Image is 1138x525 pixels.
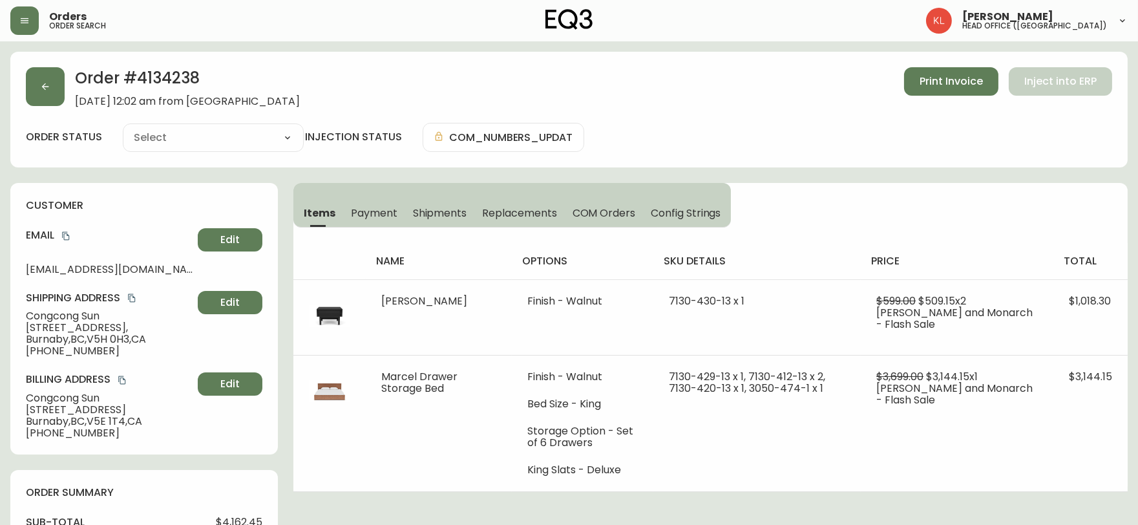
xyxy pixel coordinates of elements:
[220,377,240,391] span: Edit
[527,371,638,383] li: Finish - Walnut
[962,12,1053,22] span: [PERSON_NAME]
[482,206,556,220] span: Replacements
[1069,294,1111,308] span: $1,018.30
[651,206,721,220] span: Config Strings
[527,425,638,449] li: Storage Option - Set of 6 Drawers
[664,254,850,268] h4: sku details
[26,264,193,275] span: [EMAIL_ADDRESS][DOMAIN_NAME]
[220,233,240,247] span: Edit
[669,294,744,308] span: 7130-430-13 x 1
[49,12,87,22] span: Orders
[26,291,193,305] h4: Shipping Address
[527,398,638,410] li: Bed Size - King
[26,310,193,322] span: Congcong Sun
[876,305,1033,332] span: [PERSON_NAME] and Monarch - Flash Sale
[26,486,262,500] h4: order summary
[116,374,129,387] button: copy
[669,369,825,396] span: 7130-429-13 x 1, 7130-412-13 x 2, 7130-420-13 x 1, 3050-474-1 x 1
[198,228,262,252] button: Edit
[304,206,335,220] span: Items
[522,254,643,268] h4: options
[198,291,262,314] button: Edit
[309,295,350,337] img: 7130-430-MC-400-1-cljh09hrk02c80114z35yac9h.jpg
[26,404,193,416] span: [STREET_ADDRESS]
[198,372,262,396] button: Edit
[527,295,638,307] li: Finish - Walnut
[962,22,1107,30] h5: head office ([GEOGRAPHIC_DATA])
[381,294,467,308] span: [PERSON_NAME]
[49,22,106,30] h5: order search
[26,392,193,404] span: Congcong Sun
[876,381,1033,407] span: [PERSON_NAME] and Monarch - Flash Sale
[376,254,501,268] h4: name
[876,369,923,384] span: $3,699.00
[75,67,300,96] h2: Order # 4134238
[26,334,193,345] span: Burnaby , BC , V5H 0H3 , CA
[351,206,397,220] span: Payment
[26,322,193,334] span: [STREET_ADDRESS],
[305,130,402,144] h4: injection status
[1069,369,1112,384] span: $3,144.15
[381,369,458,396] span: Marcel Drawer Storage Bed
[26,416,193,427] span: Burnaby , BC , V5E 1T4 , CA
[220,295,240,310] span: Edit
[573,206,636,220] span: COM Orders
[871,254,1043,268] h4: price
[309,371,350,412] img: 7130-429-13-400-1-cljgoqjex01t40170p9g7rweq.jpg
[75,96,300,107] span: [DATE] 12:02 am from [GEOGRAPHIC_DATA]
[904,67,998,96] button: Print Invoice
[125,292,138,305] button: copy
[26,427,193,439] span: [PHONE_NUMBER]
[545,9,593,30] img: logo
[1064,254,1117,268] h4: total
[413,206,467,220] span: Shipments
[26,228,193,242] h4: Email
[59,230,72,242] button: copy
[26,130,102,144] label: order status
[918,294,966,308] span: $509.15 x 2
[926,369,978,384] span: $3,144.15 x 1
[876,294,916,308] span: $599.00
[926,8,952,34] img: 2c0c8aa7421344cf0398c7f872b772b5
[26,198,262,213] h4: customer
[26,372,193,387] h4: Billing Address
[26,345,193,357] span: [PHONE_NUMBER]
[527,464,638,476] li: King Slats - Deluxe
[920,74,983,89] span: Print Invoice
